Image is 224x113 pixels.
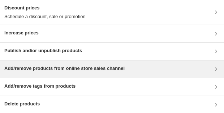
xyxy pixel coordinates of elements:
[4,4,86,12] h3: Discount prices
[4,13,86,20] p: Schedule a discount, sale or promotion
[4,65,125,72] h3: Add/remove products from online store sales channel
[4,47,82,54] h3: Publish and/or unpublish products
[4,29,39,37] h3: Increase prices
[4,83,76,90] h3: Add/remove tags from products
[4,100,40,108] h3: Delete products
